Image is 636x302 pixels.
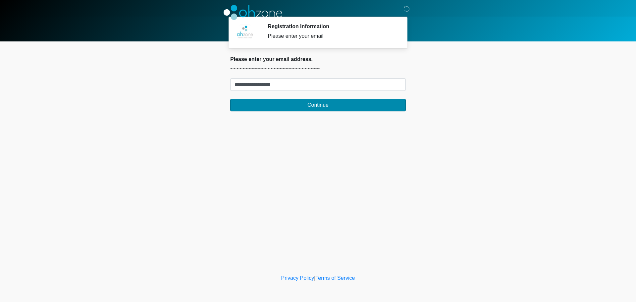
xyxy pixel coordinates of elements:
[230,65,406,73] p: ~~~~~~~~~~~~~~~~~~~~~~~~~~~~~
[314,275,315,281] a: |
[235,23,255,43] img: Agent Avatar
[315,275,355,281] a: Terms of Service
[230,99,406,111] button: Continue
[230,56,406,62] h2: Please enter your email address.
[268,32,396,40] div: Please enter your email
[224,5,282,20] img: OhZone Clinics Logo
[268,23,396,30] h2: Registration Information
[281,275,314,281] a: Privacy Policy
